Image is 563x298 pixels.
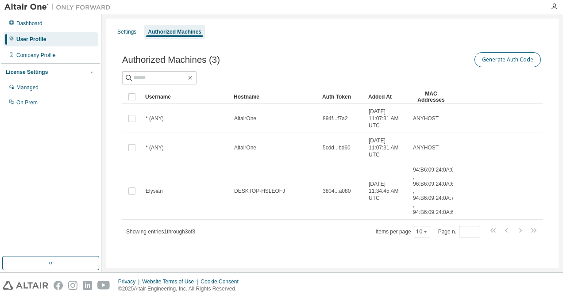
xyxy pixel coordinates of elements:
img: Altair One [4,3,115,11]
span: DESKTOP-HSLEOFJ [234,187,285,195]
span: AltairOne [234,115,256,122]
span: Showing entries 1 through 3 of 3 [126,229,195,235]
span: [DATE] 11:07:31 AM UTC [369,108,405,129]
div: Username [145,90,227,104]
span: * (ANY) [146,144,164,151]
img: altair_logo.svg [3,281,48,290]
span: 94:B6:09:24:0A:6D , 96:B6:09:24:0A:6D , 94:B6:09:24:0A:71 , 94:B6:09:24:0A:6E [413,166,458,216]
img: facebook.svg [54,281,63,290]
span: [DATE] 11:07:31 AM UTC [369,137,405,158]
span: AltairOne [234,144,256,151]
div: Dashboard [16,20,42,27]
span: ANYHOST [413,115,439,122]
div: Settings [117,28,136,35]
div: On Prem [16,99,38,106]
img: instagram.svg [68,281,77,290]
div: MAC Addresses [413,90,450,104]
span: 3804...a080 [323,187,351,195]
span: ANYHOST [413,144,439,151]
div: License Settings [6,69,48,76]
span: * (ANY) [146,115,164,122]
span: Authorized Machines (3) [122,55,220,65]
div: Added At [368,90,405,104]
img: linkedin.svg [83,281,92,290]
span: Page n. [438,226,480,237]
div: Auth Token [322,90,361,104]
div: Company Profile [16,52,56,59]
div: Hostname [234,90,315,104]
button: Generate Auth Code [474,52,541,67]
span: [DATE] 11:34:45 AM UTC [369,180,405,202]
div: Website Terms of Use [142,278,201,285]
div: User Profile [16,36,46,43]
img: youtube.svg [97,281,110,290]
span: 5cdd...bd60 [323,144,351,151]
div: Cookie Consent [201,278,243,285]
div: Managed [16,84,39,91]
span: Items per page [376,226,430,237]
div: Privacy [118,278,142,285]
span: Elysian [146,187,163,195]
button: 10 [416,228,428,235]
p: © 2025 Altair Engineering, Inc. All Rights Reserved. [118,285,244,293]
div: Authorized Machines [148,28,201,35]
span: 894f...f7a2 [323,115,348,122]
